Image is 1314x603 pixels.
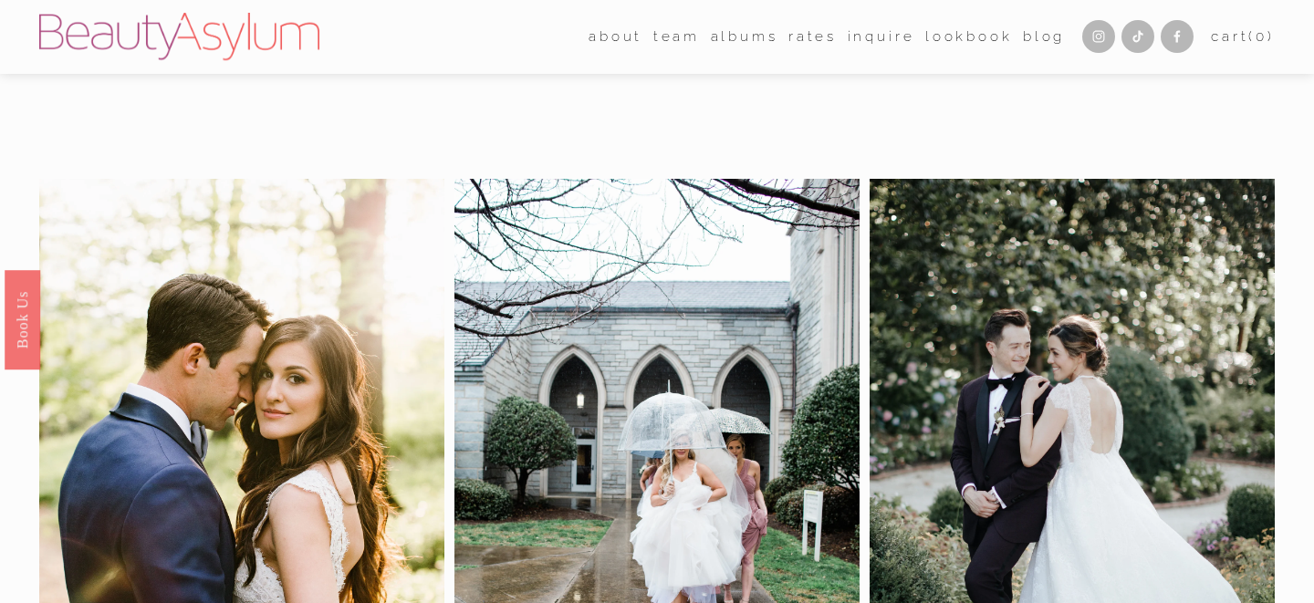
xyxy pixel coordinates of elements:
[711,23,778,51] a: albums
[653,23,700,51] a: folder dropdown
[1256,28,1267,45] span: 0
[1121,20,1154,53] a: TikTok
[653,25,700,49] span: team
[848,23,915,51] a: Inquire
[788,23,837,51] a: Rates
[1161,20,1194,53] a: Facebook
[589,25,642,49] span: about
[1023,23,1065,51] a: Blog
[1211,25,1275,49] a: 0 items in cart
[589,23,642,51] a: folder dropdown
[925,23,1013,51] a: Lookbook
[39,13,319,60] img: Beauty Asylum | Bridal Hair &amp; Makeup Charlotte &amp; Atlanta
[1082,20,1115,53] a: Instagram
[1248,28,1274,45] span: ( )
[5,269,40,369] a: Book Us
